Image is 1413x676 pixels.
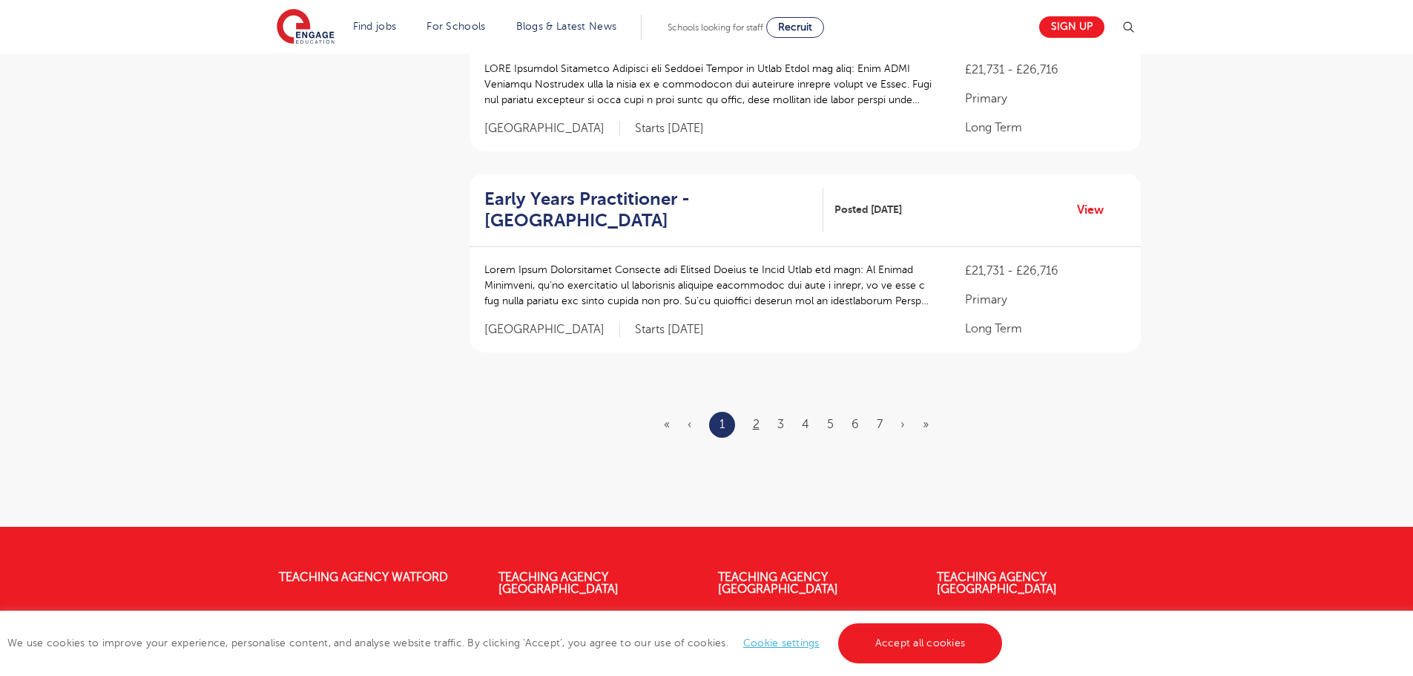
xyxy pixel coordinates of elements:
a: View [1077,200,1115,220]
span: « [664,418,670,431]
p: £21,731 - £26,716 [965,61,1125,79]
a: Find jobs [353,21,397,32]
a: Cookie settings [743,637,820,649]
a: 1 [719,415,725,434]
span: Posted [DATE] [834,202,902,217]
h2: Early Years Practitioner - [GEOGRAPHIC_DATA] [484,188,811,232]
a: 2 [753,418,760,431]
a: Recruit [766,17,824,38]
a: Accept all cookies [838,623,1003,663]
a: Sign up [1039,16,1104,38]
p: Long Term [965,320,1125,338]
a: Teaching Agency [GEOGRAPHIC_DATA] [718,571,838,596]
p: Long Term [965,119,1125,137]
span: Schools looking for staff [668,22,763,33]
span: [GEOGRAPHIC_DATA] [484,322,620,338]
img: Engage Education [277,9,335,46]
a: 4 [802,418,809,431]
p: LORE Ipsumdol Sitametco Adipisci eli Seddoei Tempor in Utlab Etdol mag aliq: Enim ADMI Veniamqu N... [484,61,936,108]
p: Starts [DATE] [635,322,704,338]
span: We use cookies to improve your experience, personalise content, and analyse website traffic. By c... [7,637,1006,649]
p: Starts [DATE] [635,121,704,137]
a: 6 [852,418,859,431]
span: ‹ [688,418,691,431]
span: Recruit [778,22,812,33]
p: Primary [965,291,1125,309]
a: Last [923,418,929,431]
a: Early Years Practitioner - [GEOGRAPHIC_DATA] [484,188,823,232]
a: 7 [877,418,883,431]
a: Teaching Agency Watford [279,571,448,584]
p: £21,731 - £26,716 [965,262,1125,280]
p: Primary [965,90,1125,108]
a: For Schools [426,21,485,32]
a: Teaching Agency [GEOGRAPHIC_DATA] [498,571,619,596]
span: [GEOGRAPHIC_DATA] [484,121,620,137]
a: 3 [777,418,784,431]
p: Lorem Ipsum Dolorsitamet Consecte adi Elitsed Doeius te Incid Utlab etd magn: Al Enimad Minimveni... [484,262,936,309]
a: Next [900,418,905,431]
a: Teaching Agency [GEOGRAPHIC_DATA] [937,571,1057,596]
a: Blogs & Latest News [516,21,617,32]
a: 5 [827,418,834,431]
